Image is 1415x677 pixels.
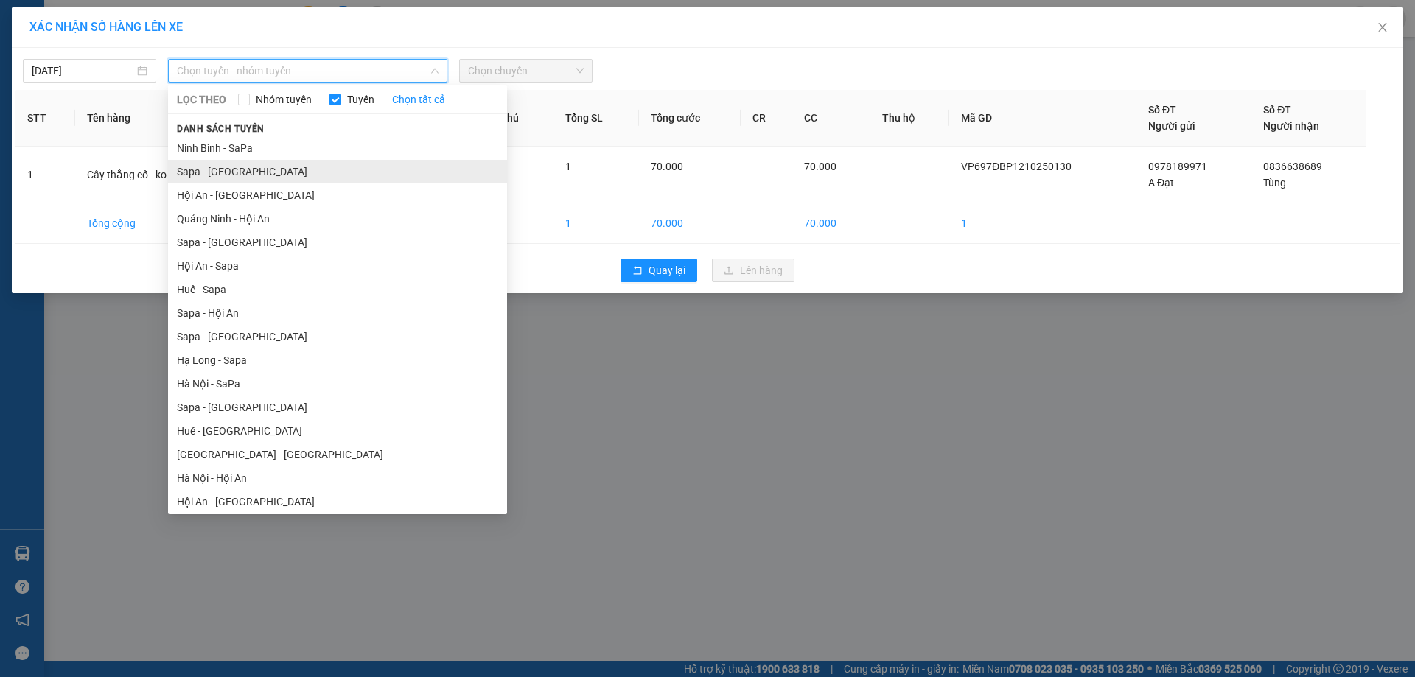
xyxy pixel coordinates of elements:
[168,136,507,160] li: Ninh Bình - SaPa
[949,203,1136,244] td: 1
[632,265,643,277] span: rollback
[168,207,507,231] li: Quảng Ninh - Hội An
[639,203,741,244] td: 70.000
[15,90,75,147] th: STT
[54,86,165,109] span: ↔ [GEOGRAPHIC_DATA]
[870,90,949,147] th: Thu hộ
[168,183,507,207] li: Hội An - [GEOGRAPHIC_DATA]
[392,91,445,108] a: Chọn tất cả
[168,122,273,136] span: Danh sách tuyến
[1148,104,1176,116] span: Số ĐT
[949,90,1136,147] th: Mã GD
[1263,120,1319,132] span: Người nhận
[565,161,571,172] span: 1
[651,161,683,172] span: 70.000
[1362,7,1403,49] button: Close
[621,259,697,282] button: rollbackQuay lại
[961,161,1072,172] span: VP697ĐBP1210250130
[168,348,507,372] li: Hạ Long - Sapa
[639,90,741,147] th: Tổng cước
[15,147,75,203] td: 1
[468,60,584,82] span: Chọn chuyến
[792,90,870,147] th: CC
[1263,104,1291,116] span: Số ĐT
[49,63,164,109] span: SAPA, LÀO CAI ↔ [GEOGRAPHIC_DATA]
[168,231,507,254] li: Sapa - [GEOGRAPHIC_DATA]
[168,278,507,301] li: Huế - Sapa
[168,443,507,466] li: [GEOGRAPHIC_DATA] - [GEOGRAPHIC_DATA]
[75,147,259,203] td: Cây thắng cố - ko đè lên
[341,91,380,108] span: Tuyến
[553,90,639,147] th: Tổng SL
[168,254,507,278] li: Hội An - Sapa
[741,90,792,147] th: CR
[1148,177,1174,189] span: A Đạt
[49,74,164,109] span: ↔ [GEOGRAPHIC_DATA]
[1148,120,1195,132] span: Người gửi
[1148,161,1207,172] span: 0978189971
[792,203,870,244] td: 70.000
[553,203,639,244] td: 1
[649,262,685,278] span: Quay lại
[250,91,318,108] span: Nhóm tuyến
[168,396,507,419] li: Sapa - [GEOGRAPHIC_DATA]
[75,203,259,244] td: Tổng cộng
[168,466,507,490] li: Hà Nội - Hội An
[176,76,311,91] span: VP697ĐBP1210250130
[430,66,439,75] span: down
[1377,21,1388,33] span: close
[168,325,507,348] li: Sapa - [GEOGRAPHIC_DATA]
[168,419,507,443] li: Huế - [GEOGRAPHIC_DATA]
[56,12,157,60] strong: CHUYỂN PHÁT NHANH HK BUSLINES
[75,90,259,147] th: Tên hàng
[177,60,439,82] span: Chọn tuyến - nhóm tuyến
[1263,177,1286,189] span: Tùng
[712,259,794,282] button: uploadLên hàng
[32,63,134,79] input: 12/10/2025
[168,301,507,325] li: Sapa - Hội An
[168,490,507,513] li: Hội An - [GEOGRAPHIC_DATA]
[29,20,183,34] span: XÁC NHẬN SỐ HÀNG LÊN XE
[472,90,554,147] th: Ghi chú
[168,160,507,183] li: Sapa - [GEOGRAPHIC_DATA]
[8,51,37,120] img: logo
[1263,161,1322,172] span: 0836638689
[177,91,226,108] span: LỌC THEO
[168,372,507,396] li: Hà Nội - SaPa
[804,161,836,172] span: 70.000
